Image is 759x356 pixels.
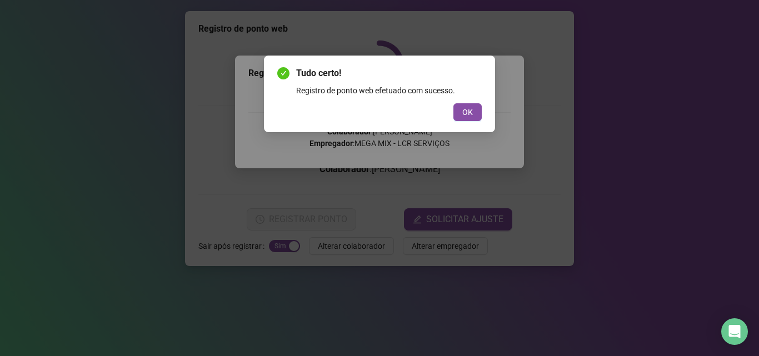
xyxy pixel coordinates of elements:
span: Tudo certo! [296,67,482,80]
div: Registro de ponto web efetuado com sucesso. [296,84,482,97]
button: OK [453,103,482,121]
span: check-circle [277,67,289,79]
div: Open Intercom Messenger [721,318,748,345]
span: OK [462,106,473,118]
